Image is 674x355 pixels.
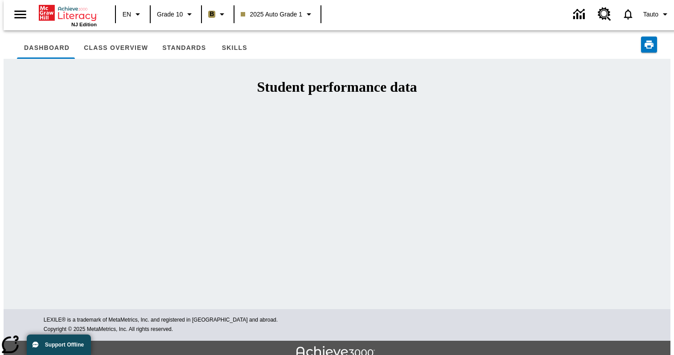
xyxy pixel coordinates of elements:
[568,2,592,27] a: Data Center
[641,37,657,53] button: Print
[44,316,630,325] p: LEXILE® is a trademark of MetaMetrics, Inc. and registered in [GEOGRAPHIC_DATA] and abroad.
[17,37,77,59] button: Dashboard
[210,8,214,20] span: B
[237,6,318,22] button: Class: 2025 Auto Grade 1, Select your class
[123,10,131,19] span: EN
[45,342,84,348] span: Support Offline
[241,10,302,19] span: 2025 Auto Grade 1
[257,79,417,289] h1: Student performance data
[153,6,198,22] button: Grade: Grade 10, Select a grade
[592,2,616,26] a: Resource Center, Will open in new tab
[39,3,97,27] div: Home
[77,37,155,59] button: Class Overview
[44,326,173,332] span: Copyright © 2025 MetaMetrics, Inc. All rights reserved.
[7,1,33,28] button: Open side menu
[119,6,147,22] button: Language: EN, Select a language
[213,37,256,59] button: Skills
[643,10,658,19] span: Tauto
[155,37,213,59] button: Standards
[616,3,640,26] a: Notifications
[205,6,231,22] button: Boost Class color is light brown. Change class color
[157,10,183,19] span: Grade 10
[71,22,97,27] span: NJ Edition
[27,335,91,355] button: Support Offline
[640,6,674,22] button: Profile/Settings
